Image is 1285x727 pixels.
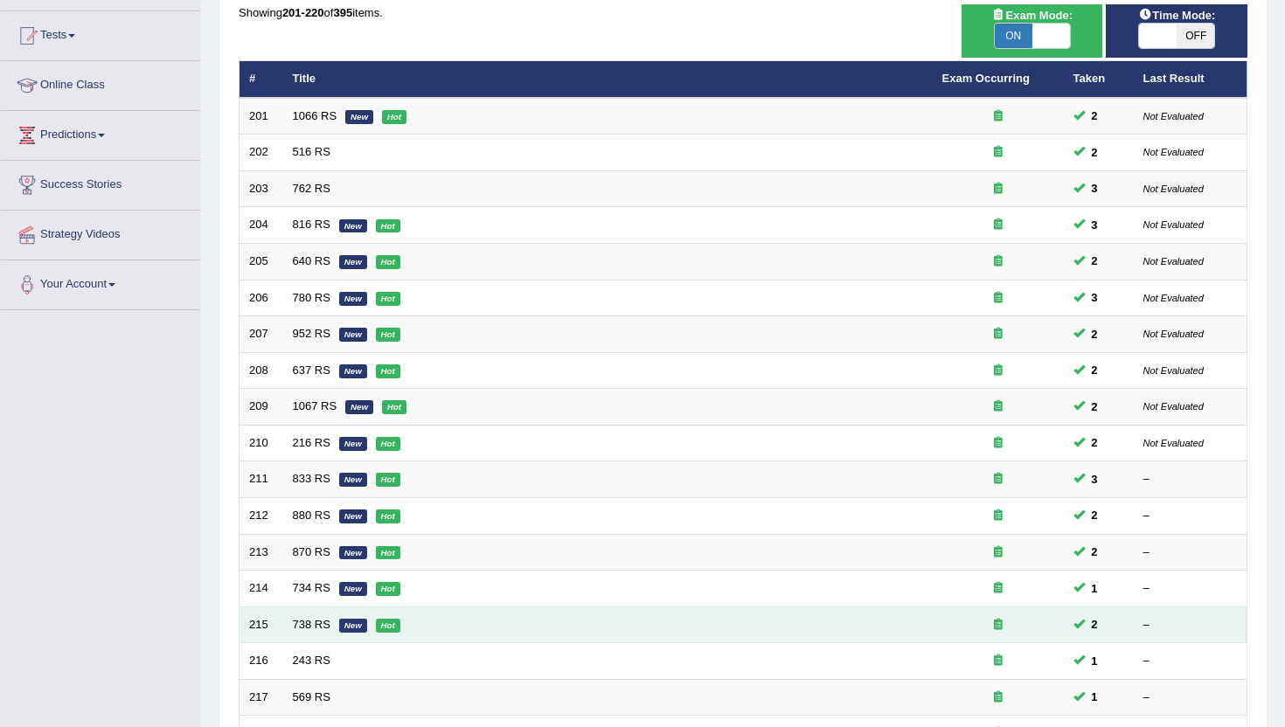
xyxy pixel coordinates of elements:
small: Not Evaluated [1143,219,1204,230]
td: 207 [240,316,283,353]
th: # [240,61,283,98]
small: Not Evaluated [1143,183,1204,194]
em: Hot [376,364,400,378]
th: Title [283,61,933,98]
b: 395 [333,6,352,19]
span: You can still take this question [1085,107,1105,125]
em: Hot [376,219,400,233]
span: You can still take this question [1085,252,1105,270]
span: You can still take this question [1085,143,1105,162]
em: Hot [376,582,400,596]
em: New [339,328,367,342]
td: 211 [240,461,283,498]
a: 880 RS [293,509,330,522]
span: You can still take this question [1085,579,1105,598]
span: You can still take this question [1085,506,1105,524]
span: OFF [1177,24,1214,48]
div: – [1143,689,1238,706]
a: Your Account [1,260,200,304]
a: 816 RS [293,218,330,231]
span: You can still take this question [1085,179,1105,197]
div: Exam occurring question [942,326,1054,343]
small: Not Evaluated [1143,365,1204,376]
td: 214 [240,571,283,607]
td: 203 [240,170,283,207]
td: 212 [240,497,283,534]
div: – [1143,471,1238,488]
small: Not Evaluated [1143,329,1204,339]
a: 780 RS [293,291,330,304]
span: You can still take this question [1085,216,1105,234]
td: 205 [240,244,283,280]
div: Exam occurring question [942,144,1054,161]
th: Last Result [1134,61,1247,98]
div: Exam occurring question [942,290,1054,307]
div: – [1143,617,1238,634]
em: Hot [376,619,400,633]
div: – [1143,653,1238,669]
em: New [345,400,373,414]
span: You can still take this question [1085,543,1105,561]
a: Success Stories [1,161,200,204]
a: 738 RS [293,618,330,631]
span: You can still take this question [1085,398,1105,416]
div: Show exams occurring in exams [962,4,1103,58]
span: You can still take this question [1085,361,1105,379]
a: 870 RS [293,545,330,558]
a: Strategy Videos [1,211,200,254]
div: Exam occurring question [942,617,1054,634]
a: 952 RS [293,327,330,340]
span: Time Mode: [1131,6,1222,24]
a: 216 RS [293,436,330,449]
div: – [1143,544,1238,561]
div: Exam occurring question [942,108,1054,125]
td: 204 [240,207,283,244]
em: Hot [376,473,400,487]
a: Exam Occurring [942,72,1030,85]
span: You can still take this question [1085,470,1105,488]
a: 243 RS [293,654,330,667]
div: – [1143,580,1238,597]
td: 202 [240,135,283,171]
span: ON [995,24,1032,48]
div: Exam occurring question [942,398,1054,415]
small: Not Evaluated [1143,401,1204,412]
span: You can still take this question [1085,688,1105,706]
a: Tests [1,11,200,55]
span: You can still take this question [1085,325,1105,343]
a: 734 RS [293,581,330,594]
div: Exam occurring question [942,471,1054,488]
div: Exam occurring question [942,435,1054,452]
a: 516 RS [293,145,330,158]
em: Hot [376,255,400,269]
div: Exam occurring question [942,181,1054,197]
div: Exam occurring question [942,689,1054,706]
td: 216 [240,643,283,680]
em: New [339,509,367,523]
small: Not Evaluated [1143,147,1204,157]
small: Not Evaluated [1143,293,1204,303]
td: 217 [240,679,283,716]
em: New [339,546,367,560]
em: New [339,292,367,306]
a: 637 RS [293,363,330,377]
em: Hot [376,437,400,451]
small: Not Evaluated [1143,438,1204,448]
div: Exam occurring question [942,544,1054,561]
span: You can still take this question [1085,433,1105,452]
td: 206 [240,280,283,316]
span: You can still take this question [1085,615,1105,634]
a: 640 RS [293,254,330,267]
em: Hot [376,509,400,523]
span: You can still take this question [1085,288,1105,307]
div: Exam occurring question [942,253,1054,270]
em: Hot [382,110,406,124]
div: Exam occurring question [942,653,1054,669]
span: You can still take this question [1085,652,1105,670]
em: Hot [382,400,406,414]
em: New [339,364,367,378]
em: New [339,619,367,633]
em: Hot [376,328,400,342]
a: Predictions [1,111,200,155]
a: Online Class [1,61,200,105]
